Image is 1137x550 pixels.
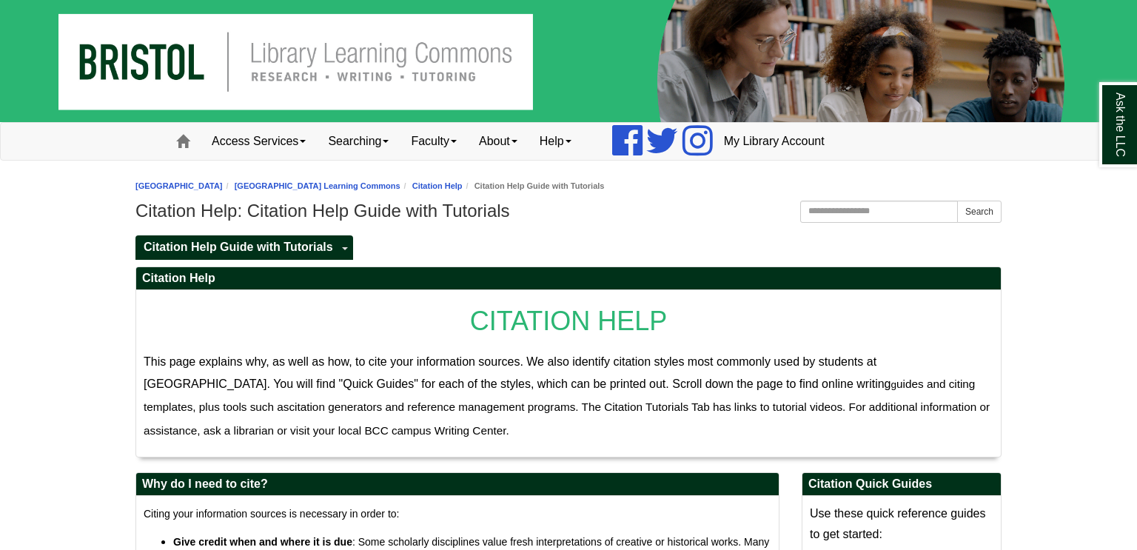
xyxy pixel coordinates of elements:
[135,181,223,190] a: [GEOGRAPHIC_DATA]
[810,503,993,545] p: Use these quick reference guides to get started:
[317,123,400,160] a: Searching
[201,123,317,160] a: Access Services
[463,179,605,193] li: Citation Help Guide with Tutorials
[144,241,333,253] span: Citation Help Guide with Tutorials
[135,201,1002,221] h1: Citation Help: Citation Help Guide with Tutorials
[235,181,400,190] a: [GEOGRAPHIC_DATA] Learning Commons
[135,235,338,260] a: Citation Help Guide with Tutorials
[144,355,896,390] span: This page explains why, as well as how, to cite your information sources. We also identify citati...
[144,400,990,437] span: citation generators and reference management programs. The Citation Tutorials Tab has links to tu...
[135,179,1002,193] nav: breadcrumb
[468,123,529,160] a: About
[891,379,897,390] span: g
[136,473,779,496] h2: Why do I need to cite?
[529,123,583,160] a: Help
[412,181,463,190] a: Citation Help
[802,473,1001,496] h2: Citation Quick Guides
[173,536,352,548] strong: Give credit when and where it is due
[957,201,1002,223] button: Search
[470,306,668,336] span: CITATION HELP
[713,123,836,160] a: My Library Account
[135,234,1002,259] div: Guide Pages
[400,123,468,160] a: Faculty
[136,267,1001,290] h2: Citation Help
[144,508,399,520] span: Citing your information sources is necessary in order to:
